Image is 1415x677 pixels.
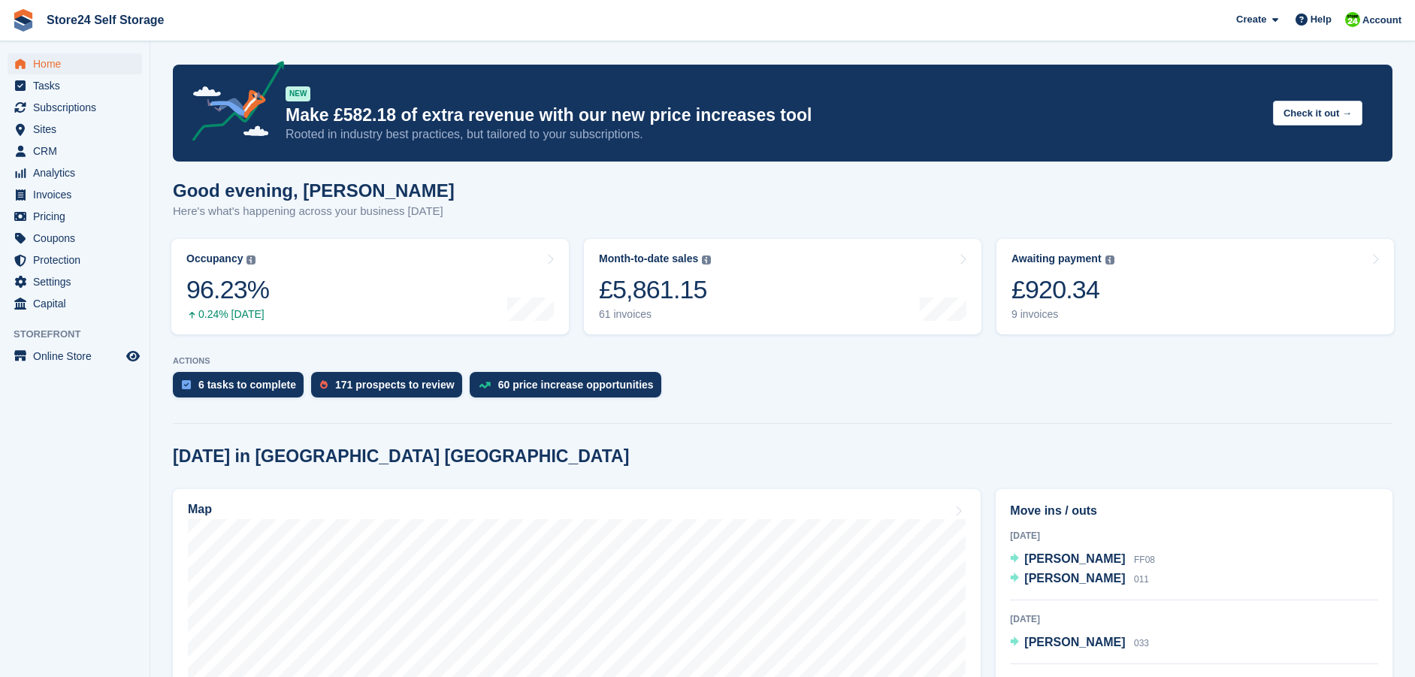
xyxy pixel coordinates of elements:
[33,346,123,367] span: Online Store
[33,206,123,227] span: Pricing
[286,126,1261,143] p: Rooted in industry best practices, but tailored to your subscriptions.
[14,327,150,342] span: Storefront
[173,372,311,405] a: 6 tasks to complete
[1010,570,1149,589] a: [PERSON_NAME] 011
[8,249,142,270] a: menu
[188,503,212,516] h2: Map
[8,271,142,292] a: menu
[498,379,654,391] div: 60 price increase opportunities
[286,104,1261,126] p: Make £582.18 of extra revenue with our new price increases tool
[8,119,142,140] a: menu
[8,53,142,74] a: menu
[1010,529,1378,543] div: [DATE]
[335,379,455,391] div: 171 prospects to review
[1105,255,1114,264] img: icon-info-grey-7440780725fd019a000dd9b08b2336e03edf1995a4989e88bcd33f0948082b44.svg
[173,446,629,467] h2: [DATE] in [GEOGRAPHIC_DATA] [GEOGRAPHIC_DATA]
[198,379,296,391] div: 6 tasks to complete
[33,97,123,118] span: Subscriptions
[33,249,123,270] span: Protection
[311,372,470,405] a: 171 prospects to review
[33,184,123,205] span: Invoices
[186,274,269,305] div: 96.23%
[33,75,123,96] span: Tasks
[1273,101,1362,125] button: Check it out →
[8,162,142,183] a: menu
[584,239,981,334] a: Month-to-date sales £5,861.15 61 invoices
[1345,12,1360,27] img: Robert Sears
[173,203,455,220] p: Here's what's happening across your business [DATE]
[1134,638,1149,648] span: 033
[180,61,285,147] img: price-adjustments-announcement-icon-8257ccfd72463d97f412b2fc003d46551f7dbcb40ab6d574587a9cd5c0d94...
[33,293,123,314] span: Capital
[479,382,491,388] img: price_increase_opportunities-93ffe204e8149a01c8c9dc8f82e8f89637d9d84a8eef4429ea346261dce0b2c0.svg
[470,372,669,405] a: 60 price increase opportunities
[1010,502,1378,520] h2: Move ins / outs
[286,86,310,101] div: NEW
[33,162,123,183] span: Analytics
[33,119,123,140] span: Sites
[1311,12,1332,27] span: Help
[33,228,123,249] span: Coupons
[186,308,269,321] div: 0.24% [DATE]
[186,252,243,265] div: Occupancy
[33,53,123,74] span: Home
[41,8,171,32] a: Store24 Self Storage
[1134,555,1155,565] span: FF08
[8,75,142,96] a: menu
[320,380,328,389] img: prospect-51fa495bee0391a8d652442698ab0144808aea92771e9ea1ae160a38d050c398.svg
[1024,636,1125,648] span: [PERSON_NAME]
[1011,252,1102,265] div: Awaiting payment
[1236,12,1266,27] span: Create
[599,308,711,321] div: 61 invoices
[8,346,142,367] a: menu
[8,228,142,249] a: menu
[8,293,142,314] a: menu
[12,9,35,32] img: stora-icon-8386f47178a22dfd0bd8f6a31ec36ba5ce8667c1dd55bd0f319d3a0aa187defe.svg
[702,255,711,264] img: icon-info-grey-7440780725fd019a000dd9b08b2336e03edf1995a4989e88bcd33f0948082b44.svg
[173,356,1392,366] p: ACTIONS
[1011,308,1114,321] div: 9 invoices
[33,141,123,162] span: CRM
[1362,13,1401,28] span: Account
[124,347,142,365] a: Preview store
[171,239,569,334] a: Occupancy 96.23% 0.24% [DATE]
[33,271,123,292] span: Settings
[996,239,1394,334] a: Awaiting payment £920.34 9 invoices
[1010,633,1149,653] a: [PERSON_NAME] 033
[599,274,711,305] div: £5,861.15
[1011,274,1114,305] div: £920.34
[1024,572,1125,585] span: [PERSON_NAME]
[182,380,191,389] img: task-75834270c22a3079a89374b754ae025e5fb1db73e45f91037f5363f120a921f8.svg
[173,180,455,201] h1: Good evening, [PERSON_NAME]
[1134,574,1149,585] span: 011
[1010,550,1155,570] a: [PERSON_NAME] FF08
[599,252,698,265] div: Month-to-date sales
[1024,552,1125,565] span: [PERSON_NAME]
[8,206,142,227] a: menu
[8,184,142,205] a: menu
[8,97,142,118] a: menu
[1010,612,1378,626] div: [DATE]
[8,141,142,162] a: menu
[246,255,255,264] img: icon-info-grey-7440780725fd019a000dd9b08b2336e03edf1995a4989e88bcd33f0948082b44.svg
